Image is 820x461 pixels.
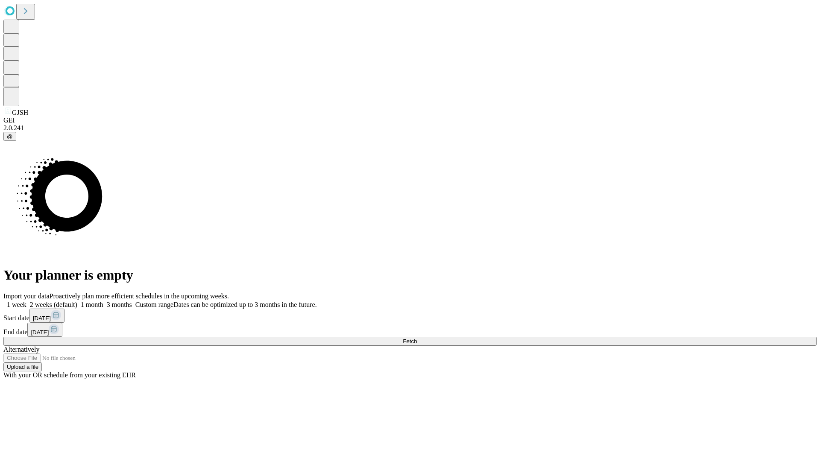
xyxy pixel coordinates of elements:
span: [DATE] [31,329,49,336]
span: Dates can be optimized up to 3 months in the future. [173,301,316,308]
span: With your OR schedule from your existing EHR [3,371,136,379]
span: Fetch [403,338,417,344]
span: 1 month [81,301,103,308]
span: 1 week [7,301,26,308]
span: [DATE] [33,315,51,321]
h1: Your planner is empty [3,267,817,283]
div: Start date [3,309,817,323]
button: [DATE] [27,323,62,337]
span: Import your data [3,292,50,300]
span: Alternatively [3,346,39,353]
span: GJSH [12,109,28,116]
button: Fetch [3,337,817,346]
span: 3 months [107,301,132,308]
button: [DATE] [29,309,64,323]
span: Proactively plan more efficient schedules in the upcoming weeks. [50,292,229,300]
div: End date [3,323,817,337]
span: Custom range [135,301,173,308]
span: @ [7,133,13,140]
div: GEI [3,117,817,124]
span: 2 weeks (default) [30,301,77,308]
div: 2.0.241 [3,124,817,132]
button: Upload a file [3,362,42,371]
button: @ [3,132,16,141]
